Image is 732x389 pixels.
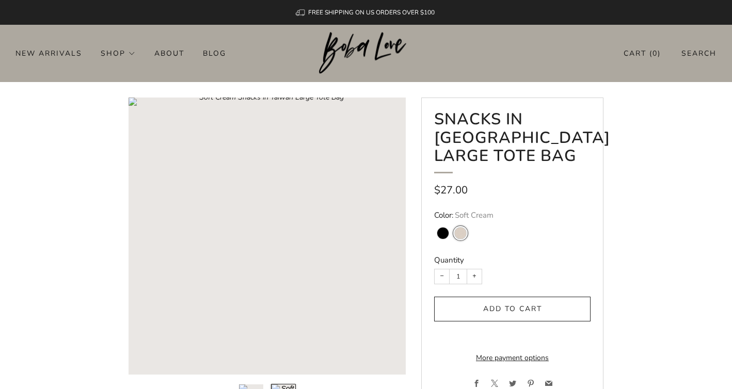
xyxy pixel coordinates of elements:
[437,228,449,239] variant-swatch: Black
[308,8,435,17] span: FREE SHIPPING ON US ORDERS OVER $100
[434,210,591,221] legend: Color:
[101,45,136,61] a: Shop
[203,45,226,61] a: Blog
[129,98,406,375] a: Loading image: Soft Cream Snacks in Taiwan Large Tote Bag
[455,228,466,239] variant-swatch: Soft Cream
[319,32,413,74] img: Boba Love
[483,304,542,314] span: Add to cart
[434,183,468,197] span: $27.00
[434,255,464,265] label: Quantity
[15,45,82,61] a: New Arrivals
[653,48,658,58] items-count: 0
[681,45,717,62] a: Search
[434,297,591,321] button: Add to cart
[624,45,661,62] a: Cart
[455,210,494,220] span: Soft Cream
[154,45,184,61] a: About
[435,269,449,284] button: Reduce item quantity by one
[434,350,591,366] a: More payment options
[319,32,413,75] a: Boba Love
[467,269,482,284] button: Increase item quantity by one
[434,110,591,173] h1: Snacks in [GEOGRAPHIC_DATA] Large Tote Bag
